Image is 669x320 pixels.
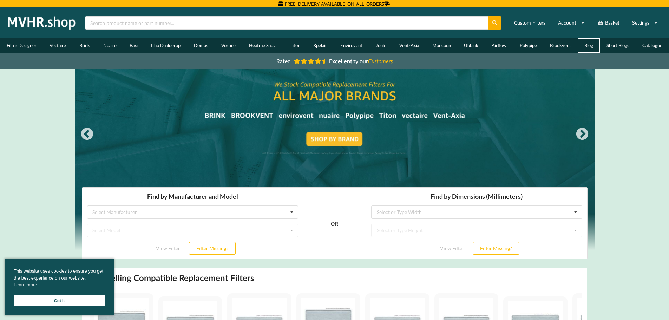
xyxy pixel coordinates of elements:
button: Filter Missing? [391,55,438,67]
a: Joule [369,38,393,53]
i: Customers [368,58,393,64]
span: This website uses cookies to ensure you get the best experience on our website. [14,268,105,290]
div: OR [249,37,256,73]
a: Short Blogs [600,38,636,53]
a: Vectaire [43,38,73,53]
span: by our [329,58,393,64]
a: Xpelair [307,38,334,53]
a: Baxi [123,38,145,53]
button: Filter Missing? [107,55,154,67]
div: cookieconsent [5,259,114,315]
a: Catalogue [636,38,669,53]
a: Brookvent [544,38,578,53]
a: Airflow [485,38,513,53]
a: Envirovent [334,38,369,53]
a: Rated Excellentby ourCustomers [271,55,398,67]
a: Ubbink [458,38,485,53]
a: Itho Daalderop [144,38,187,53]
a: Custom Filters [510,17,550,29]
a: cookies - Learn more [14,281,37,288]
a: Vent-Axia [393,38,426,53]
h3: Find by Dimensions (Millimeters) [289,5,500,13]
a: Basket [593,17,624,29]
a: Vortice [215,38,242,53]
button: Previous [80,128,94,142]
a: Nuaire [97,38,123,53]
div: Select or Type Width [295,22,340,27]
b: Excellent [329,58,352,64]
input: Search product name or part number... [85,16,488,30]
a: Brink [73,38,97,53]
a: Settings [628,17,662,29]
a: Titon [283,38,307,53]
img: mvhr.shop.png [5,14,79,32]
h2: Best Selling Compatible Replacement Filters [87,273,254,283]
a: Polypipe [513,38,544,53]
a: Monsoon [426,38,458,53]
a: Domus [187,38,215,53]
h3: Find by Manufacturer and Model [5,5,216,13]
button: Next [575,128,589,142]
a: Blog [578,38,600,53]
a: Account [553,17,589,29]
div: Select Manufacturer [11,22,55,27]
a: Got it cookie [14,295,105,306]
a: Heatrae Sadia [242,38,283,53]
span: Rated [276,58,291,64]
